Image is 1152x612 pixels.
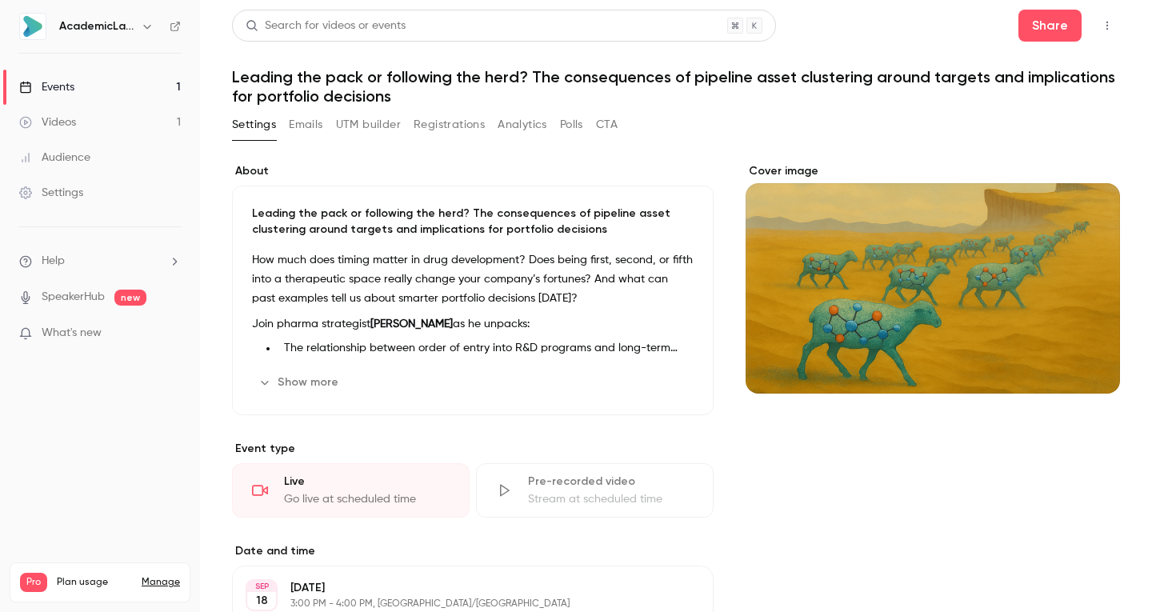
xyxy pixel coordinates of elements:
button: Settings [232,112,276,138]
p: Join pharma strategist as he unpacks: [252,314,694,334]
label: Cover image [746,163,1120,179]
a: Manage [142,576,180,589]
button: Share [1018,10,1082,42]
label: About [232,163,714,179]
h6: AcademicLabs [59,18,134,34]
span: new [114,290,146,306]
li: The relationship between order of entry into R&D programs and long-term company value. [278,340,694,357]
button: Registrations [414,112,485,138]
button: Polls [560,112,583,138]
span: What's new [42,325,102,342]
p: 3:00 PM - 4:00 PM, [GEOGRAPHIC_DATA]/[GEOGRAPHIC_DATA] [290,598,629,610]
button: Show more [252,370,348,395]
li: help-dropdown-opener [19,253,181,270]
div: Pre-recorded videoStream at scheduled time [476,463,714,518]
span: Help [42,253,65,270]
div: Videos [19,114,76,130]
p: Leading the pack or following the herd? The consequences of pipeline asset clustering around targ... [252,206,694,238]
button: Emails [289,112,322,138]
div: Audience [19,150,90,166]
div: SEP [247,581,276,592]
p: [DATE] [290,580,629,596]
a: SpeakerHub [42,289,105,306]
img: AcademicLabs [20,14,46,39]
span: Pro [20,573,47,592]
div: Go live at scheduled time [284,491,450,507]
button: Analytics [498,112,547,138]
div: Stream at scheduled time [528,491,694,507]
span: Plan usage [57,576,132,589]
p: 18 [256,593,268,609]
div: Live [284,474,450,490]
p: Event type [232,441,714,457]
iframe: Noticeable Trigger [162,326,181,341]
div: Pre-recorded video [528,474,694,490]
div: Search for videos or events [246,18,406,34]
label: Date and time [232,543,714,559]
section: Cover image [746,163,1120,394]
button: UTM builder [336,112,401,138]
div: Settings [19,185,83,201]
div: Events [19,79,74,95]
p: How much does timing matter in drug development? Does being first, second, or fifth into a therap... [252,250,694,308]
strong: [PERSON_NAME] [370,318,453,330]
h1: Leading the pack or following the herd? The consequences of pipeline asset clustering around targ... [232,67,1120,106]
button: CTA [596,112,618,138]
div: LiveGo live at scheduled time [232,463,470,518]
